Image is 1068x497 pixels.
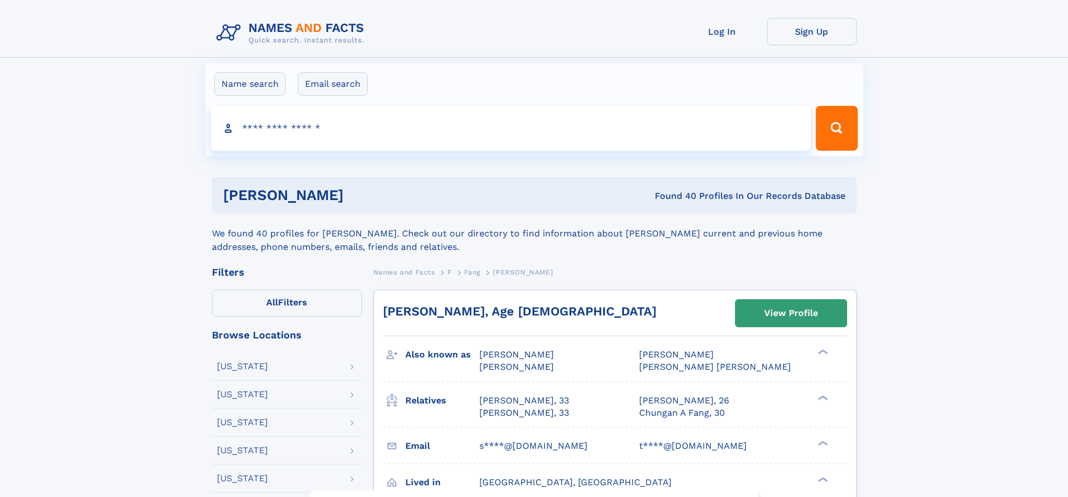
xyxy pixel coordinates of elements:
div: ❯ [815,349,829,356]
span: [PERSON_NAME] [PERSON_NAME] [639,361,791,372]
a: Log In [677,18,767,45]
span: F [447,268,452,276]
h1: [PERSON_NAME] [223,188,500,202]
div: Browse Locations [212,330,362,340]
a: [PERSON_NAME], 33 [479,394,569,407]
div: [US_STATE] [217,418,268,427]
button: Search Button [816,106,857,151]
div: View Profile [764,300,818,326]
a: View Profile [736,300,847,327]
div: ❯ [815,439,829,447]
span: Fang [464,268,480,276]
span: [GEOGRAPHIC_DATA], [GEOGRAPHIC_DATA] [479,477,672,487]
span: [PERSON_NAME] [639,349,714,360]
label: Name search [214,72,286,96]
h3: Lived in [405,473,479,492]
div: Filters [212,267,362,277]
span: [PERSON_NAME] [479,349,554,360]
label: Email search [298,72,368,96]
input: search input [211,106,811,151]
span: [PERSON_NAME] [479,361,554,372]
a: Names and Facts [373,265,435,279]
div: [US_STATE] [217,390,268,399]
h3: Also known as [405,345,479,364]
a: Fang [464,265,480,279]
span: [PERSON_NAME] [493,268,553,276]
h3: Relatives [405,391,479,410]
div: We found 40 profiles for [PERSON_NAME]. Check out our directory to find information about [PERSON... [212,213,857,254]
span: All [266,297,278,308]
h3: Email [405,436,479,456]
div: [US_STATE] [217,362,268,371]
img: Logo Names and Facts [212,18,373,48]
a: [PERSON_NAME], 26 [639,394,729,407]
a: Sign Up [767,18,857,45]
div: Found 40 Profiles In Our Records Database [499,190,845,202]
a: Chungan A Fang, 30 [639,407,725,419]
div: ❯ [815,476,829,483]
label: Filters [212,290,362,317]
a: F [447,265,452,279]
div: ❯ [815,394,829,401]
div: [US_STATE] [217,474,268,483]
a: [PERSON_NAME], Age [DEMOGRAPHIC_DATA] [383,304,656,318]
a: [PERSON_NAME], 33 [479,407,569,419]
div: [US_STATE] [217,446,268,455]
